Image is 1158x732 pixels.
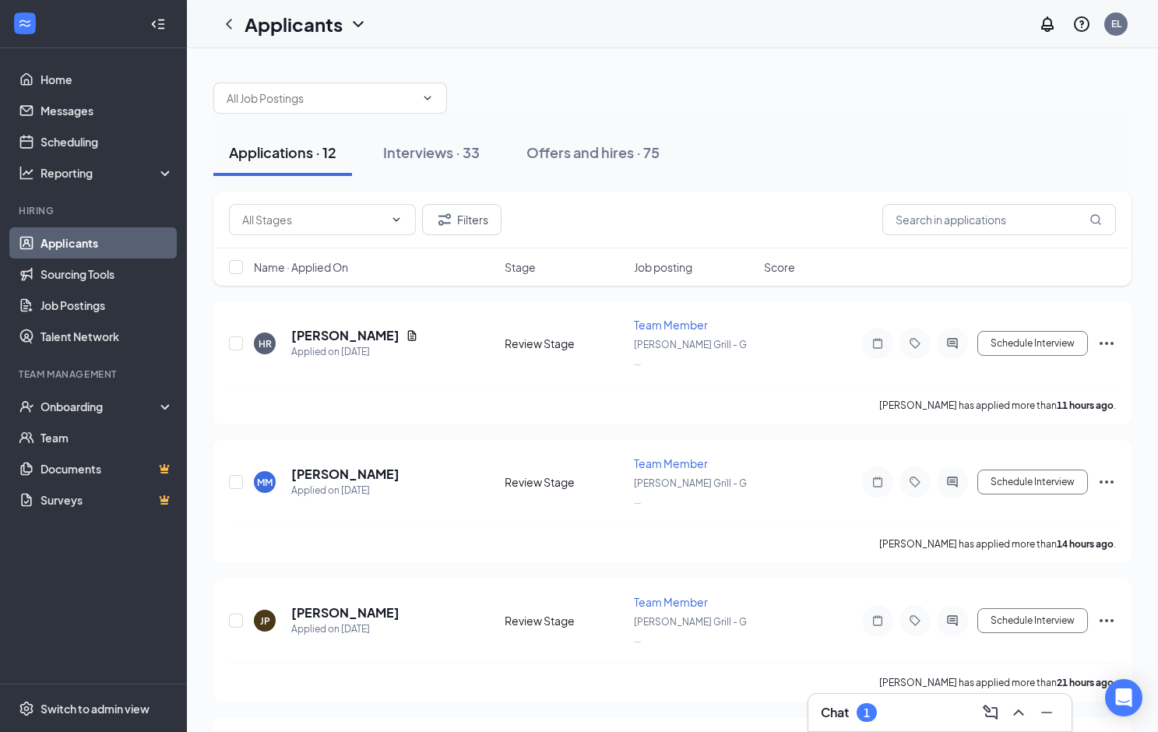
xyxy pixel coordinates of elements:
a: Job Postings [40,290,174,321]
svg: ActiveChat [943,614,962,627]
svg: ChevronDown [349,15,368,33]
div: Onboarding [40,399,160,414]
span: Team Member [634,456,708,470]
b: 21 hours ago [1057,677,1114,688]
svg: Minimize [1037,703,1056,722]
span: Job posting [634,259,692,275]
button: Schedule Interview [977,608,1088,633]
a: Messages [40,95,174,126]
svg: ChevronLeft [220,15,238,33]
div: Switch to admin view [40,701,150,716]
svg: ActiveChat [943,337,962,350]
div: MM [257,476,273,489]
a: Applicants [40,227,174,259]
div: HR [259,337,272,350]
span: [PERSON_NAME] Grill - G ... [634,477,747,506]
svg: Ellipses [1097,334,1116,353]
h3: Chat [821,704,849,721]
a: Home [40,64,174,95]
span: Team Member [634,318,708,332]
svg: QuestionInfo [1072,15,1091,33]
svg: ChevronDown [390,213,403,226]
svg: Filter [435,210,454,229]
div: Review Stage [505,613,625,628]
div: Open Intercom Messenger [1105,679,1142,716]
span: Team Member [634,595,708,609]
svg: Tag [906,476,924,488]
a: Team [40,422,174,453]
svg: Collapse [150,16,166,32]
svg: Ellipses [1097,473,1116,491]
svg: Note [868,614,887,627]
svg: Tag [906,337,924,350]
svg: Analysis [19,165,34,181]
span: [PERSON_NAME] Grill - G ... [634,616,747,645]
svg: Ellipses [1097,611,1116,630]
div: Team Management [19,368,171,381]
p: [PERSON_NAME] has applied more than . [879,537,1116,551]
a: Scheduling [40,126,174,157]
button: ComposeMessage [978,700,1003,725]
div: Review Stage [505,336,625,351]
button: ChevronUp [1006,700,1031,725]
div: JP [260,614,270,628]
a: Talent Network [40,321,174,352]
button: Filter Filters [422,204,502,235]
div: Applied on [DATE] [291,344,418,360]
h5: [PERSON_NAME] [291,466,399,483]
button: Schedule Interview [977,470,1088,494]
b: 14 hours ago [1057,538,1114,550]
svg: Notifications [1038,15,1057,33]
input: Search in applications [882,204,1116,235]
svg: ComposeMessage [981,703,1000,722]
svg: Note [868,337,887,350]
h5: [PERSON_NAME] [291,327,399,344]
svg: Note [868,476,887,488]
div: Applications · 12 [229,143,336,162]
p: [PERSON_NAME] has applied more than . [879,399,1116,412]
div: Interviews · 33 [383,143,480,162]
div: EL [1111,17,1121,30]
h5: [PERSON_NAME] [291,604,399,621]
div: Applied on [DATE] [291,621,399,637]
a: DocumentsCrown [40,453,174,484]
input: All Stages [242,211,384,228]
span: Name · Applied On [254,259,348,275]
span: [PERSON_NAME] Grill - G ... [634,339,747,368]
svg: ChevronUp [1009,703,1028,722]
button: Schedule Interview [977,331,1088,356]
svg: ActiveChat [943,476,962,488]
svg: ChevronDown [421,92,434,104]
button: Minimize [1034,700,1059,725]
svg: Document [406,329,418,342]
svg: WorkstreamLogo [17,16,33,31]
span: Stage [505,259,536,275]
h1: Applicants [245,11,343,37]
div: 1 [864,706,870,720]
p: [PERSON_NAME] has applied more than . [879,676,1116,689]
svg: Settings [19,701,34,716]
svg: Tag [906,614,924,627]
div: Offers and hires · 75 [526,143,660,162]
a: SurveysCrown [40,484,174,516]
div: Review Stage [505,474,625,490]
div: Reporting [40,165,174,181]
div: Hiring [19,204,171,217]
b: 11 hours ago [1057,399,1114,411]
input: All Job Postings [227,90,415,107]
svg: MagnifyingGlass [1089,213,1102,226]
span: Score [764,259,795,275]
a: Sourcing Tools [40,259,174,290]
svg: UserCheck [19,399,34,414]
div: Applied on [DATE] [291,483,399,498]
